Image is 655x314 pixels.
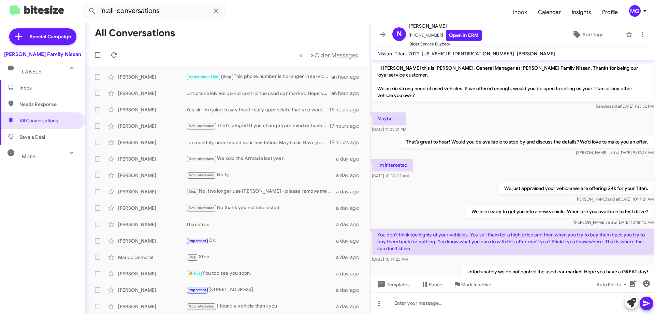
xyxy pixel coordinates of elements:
span: [DATE] 10:19:20 AM [372,257,408,262]
div: [PERSON_NAME] Family Nissan [4,51,81,58]
div: a day ago [336,188,365,195]
div: I completely understand your hesitation. May I ask, Have you seen the current market on used cars... [186,139,329,146]
span: said at [609,104,621,109]
div: a day ago [336,221,365,228]
span: Labels [22,69,42,75]
div: a day ago [336,287,365,293]
span: Not-Interested [189,206,215,210]
div: MQ [629,5,641,17]
a: Inbox [508,2,533,22]
div: [PERSON_NAME] [118,287,186,293]
span: 🔥 Hot [189,271,200,276]
a: Calendar [533,2,566,22]
span: Stop [189,255,197,259]
span: said at [608,150,620,155]
span: Not-Interested [189,124,215,128]
span: [DATE] 11:09:21 PM [372,127,406,132]
button: Next [307,48,362,62]
button: Mark Inactive [448,278,497,291]
div: We sold the Armada last year. [186,155,336,163]
div: Yes sir I'm going to say that I really appreciate that you would contact me and see if I was sati... [186,106,329,113]
span: Not-Interested [189,304,215,309]
p: We just appraised your vehicle we are offering 24k for your Titan. [499,182,654,194]
span: Add Tags [582,28,603,41]
input: Search [83,3,226,19]
div: [PERSON_NAME] [118,205,186,211]
div: [PERSON_NAME] [118,123,186,129]
span: Insights [566,2,597,22]
button: Pause [415,278,448,291]
div: I found a vehicle thank you [186,302,336,310]
span: said at [606,220,617,225]
p: Maybe [372,112,406,125]
span: Sender [DATE] 1:23:52 PM [596,104,654,109]
span: Mark Inactive [461,278,491,291]
nav: Page navigation example [295,48,362,62]
div: 17 hours ago [329,123,365,129]
div: [PERSON_NAME] [118,172,186,179]
span: Not-Interested [189,173,215,177]
div: [PERSON_NAME] [118,188,186,195]
span: Titan [395,51,406,57]
a: Special Campaign [9,28,76,45]
button: MQ [623,5,647,17]
span: More [22,153,36,160]
span: Important [189,238,206,243]
button: Previous [295,48,307,62]
span: [PERSON_NAME] [DATE] 10:17:21 AM [576,196,654,202]
p: That’s great to hear! Would you be available to stop by and discuss the details? We’d love to mak... [401,136,654,148]
span: Not-Interested [189,156,215,161]
p: I'm interested [372,159,413,171]
span: N [397,29,402,40]
div: No thank you not interested [186,204,336,212]
div: 15 hours ago [329,106,365,113]
span: 2021 [408,51,419,57]
button: Auto Fields [591,278,635,291]
span: Templates [376,278,410,291]
div: a day ago [336,205,365,211]
span: « [299,51,303,59]
span: Stop [189,189,197,194]
div: a day ago [336,270,365,277]
div: Mando Demoral [118,254,186,261]
span: Important [189,288,206,292]
div: [PERSON_NAME] [118,155,186,162]
a: Open in CRM [446,30,482,41]
div: a day ago [336,155,365,162]
div: Thank You [186,221,336,228]
span: [US_VEHICLE_IDENTIFICATION_NUMBER] [422,51,514,57]
div: [PERSON_NAME] [118,237,186,244]
p: You don't think too highly of your vehicles. You sell them for a high price and then when you try... [372,229,654,255]
span: Pause [429,278,442,291]
div: Ok [186,237,336,245]
span: [PERSON_NAME] [409,22,482,30]
div: [STREET_ADDRESS] [186,286,336,294]
span: Appointment Set [189,74,219,79]
span: [PERSON_NAME] [517,51,555,57]
span: Stop [223,74,231,79]
div: a day ago [336,172,365,179]
button: Templates [370,278,415,291]
span: Nissan [377,51,392,57]
h1: All Conversations [95,28,175,39]
div: 19 hours ago [329,139,365,146]
div: No, I no longer use [PERSON_NAME] - please remove me from your list - thank you [186,188,336,195]
div: a day ago [336,254,365,261]
div: [PERSON_NAME] [118,106,186,113]
div: No ty [186,171,336,179]
div: [PERSON_NAME] [118,90,186,97]
span: Inbox [19,84,77,91]
div: an hour ago [331,73,365,80]
div: an hour ago [331,90,365,97]
p: We are ready to get you into a new vehicle. When are you available to test drive? [466,205,654,218]
div: [PERSON_NAME] [118,73,186,80]
div: [PERSON_NAME] [118,221,186,228]
span: Needs Response [19,101,77,108]
div: a day ago [336,237,365,244]
div: [PERSON_NAME] [118,303,186,310]
span: Older Service Buyback [409,41,482,47]
span: said at [607,196,619,202]
span: [PERSON_NAME] [DATE] 9:07:43 AM [576,150,654,155]
a: Profile [597,2,623,22]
